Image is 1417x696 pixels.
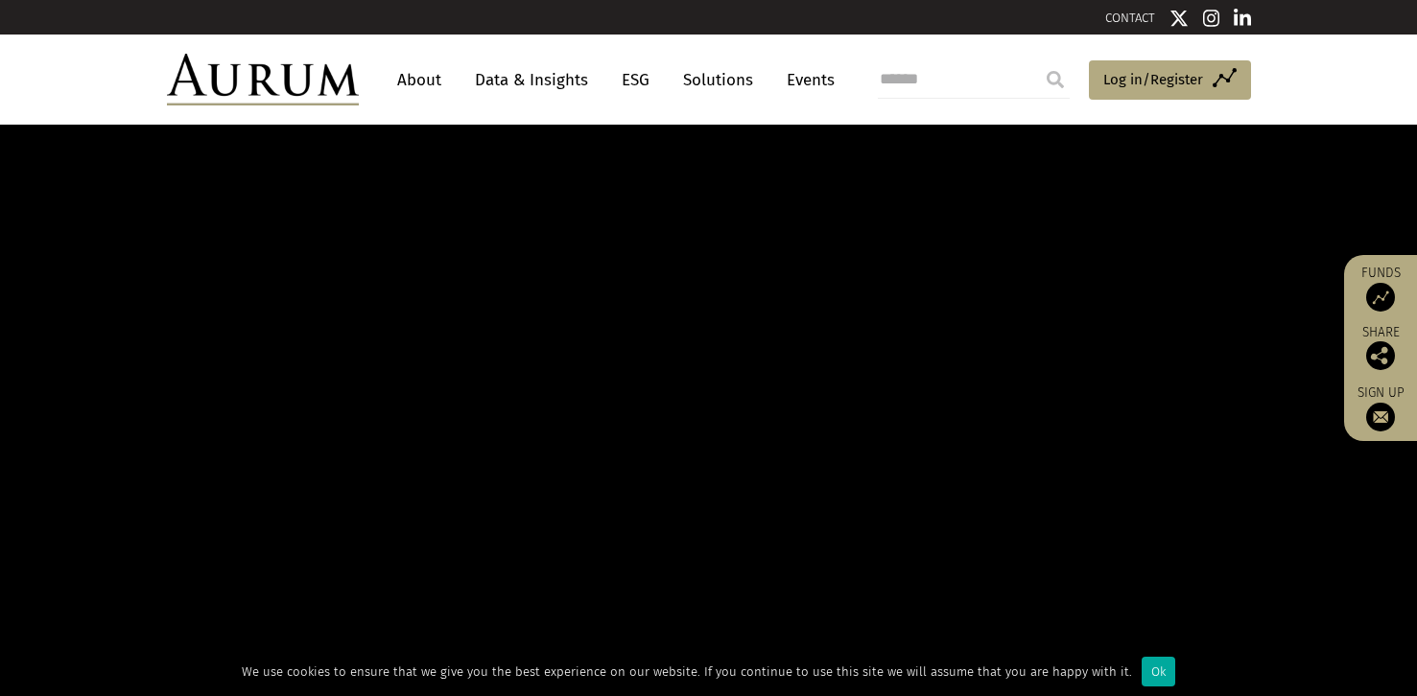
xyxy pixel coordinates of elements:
[1036,60,1075,99] input: Submit
[1105,11,1155,25] a: CONTACT
[1354,265,1407,312] a: Funds
[1169,9,1189,28] img: Twitter icon
[612,62,659,98] a: ESG
[1366,403,1395,431] img: Sign up to our newsletter
[388,62,451,98] a: About
[1142,657,1175,686] div: Ok
[465,62,598,98] a: Data & Insights
[1366,283,1395,312] img: Access Funds
[1354,384,1407,431] a: Sign up
[1354,326,1407,370] div: Share
[1203,9,1220,28] img: Instagram icon
[673,62,763,98] a: Solutions
[777,62,835,98] a: Events
[1103,68,1203,91] span: Log in/Register
[1366,341,1395,370] img: Share this post
[1234,9,1251,28] img: Linkedin icon
[167,54,359,105] img: Aurum
[1089,60,1251,101] a: Log in/Register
